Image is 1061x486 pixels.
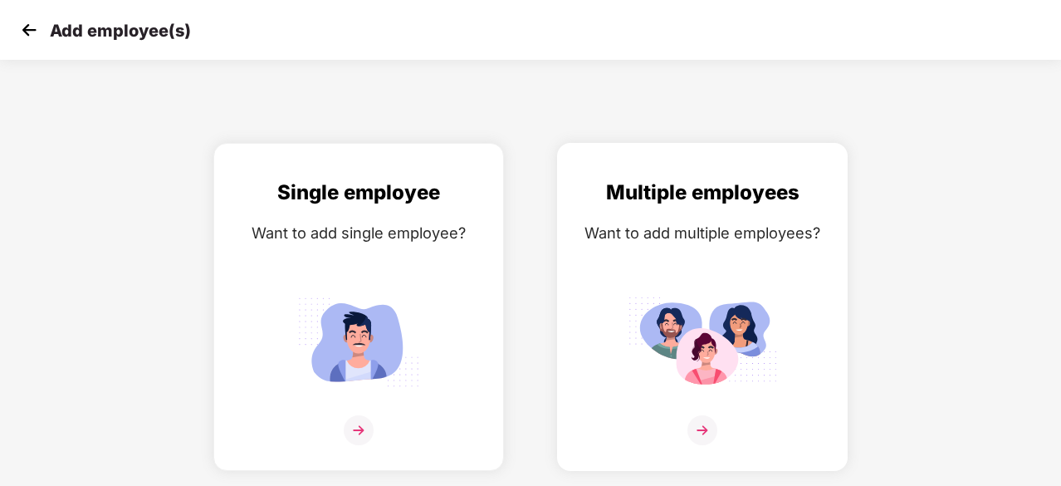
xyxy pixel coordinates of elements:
[575,221,830,245] div: Want to add multiple employees?
[344,415,374,445] img: svg+xml;base64,PHN2ZyB4bWxucz0iaHR0cDovL3d3dy53My5vcmcvMjAwMC9zdmciIHdpZHRoPSIzNiIgaGVpZ2h0PSIzNi...
[231,177,486,209] div: Single employee
[628,290,777,394] img: svg+xml;base64,PHN2ZyB4bWxucz0iaHR0cDovL3d3dy53My5vcmcvMjAwMC9zdmciIGlkPSJNdWx0aXBsZV9lbXBsb3llZS...
[284,290,433,394] img: svg+xml;base64,PHN2ZyB4bWxucz0iaHR0cDovL3d3dy53My5vcmcvMjAwMC9zdmciIGlkPSJTaW5nbGVfZW1wbG95ZWUiIH...
[687,415,717,445] img: svg+xml;base64,PHN2ZyB4bWxucz0iaHR0cDovL3d3dy53My5vcmcvMjAwMC9zdmciIHdpZHRoPSIzNiIgaGVpZ2h0PSIzNi...
[50,21,191,41] p: Add employee(s)
[575,177,830,209] div: Multiple employees
[231,221,486,245] div: Want to add single employee?
[17,17,42,42] img: svg+xml;base64,PHN2ZyB4bWxucz0iaHR0cDovL3d3dy53My5vcmcvMjAwMC9zdmciIHdpZHRoPSIzMCIgaGVpZ2h0PSIzMC...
